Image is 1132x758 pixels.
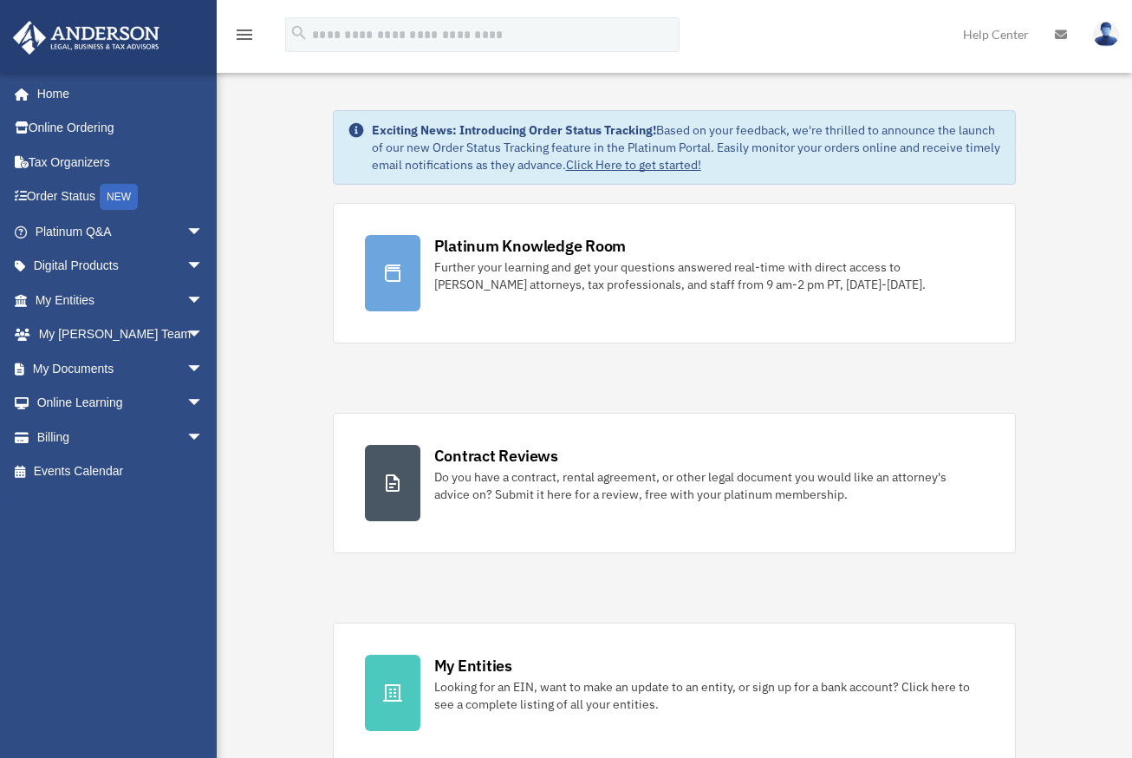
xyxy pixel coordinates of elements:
[12,317,230,352] a: My [PERSON_NAME] Teamarrow_drop_down
[1093,22,1119,47] img: User Pic
[12,249,230,284] a: Digital Productsarrow_drop_down
[434,235,627,257] div: Platinum Knowledge Room
[186,317,221,353] span: arrow_drop_down
[372,122,656,138] strong: Exciting News: Introducing Order Status Tracking!
[434,445,558,467] div: Contract Reviews
[186,283,221,318] span: arrow_drop_down
[12,454,230,489] a: Events Calendar
[372,121,1002,173] div: Based on your feedback, we're thrilled to announce the launch of our new Order Status Tracking fe...
[566,157,701,173] a: Click Here to get started!
[186,386,221,421] span: arrow_drop_down
[12,283,230,317] a: My Entitiesarrow_drop_down
[100,184,138,210] div: NEW
[12,351,230,386] a: My Documentsarrow_drop_down
[434,258,985,293] div: Further your learning and get your questions answered real-time with direct access to [PERSON_NAM...
[186,420,221,455] span: arrow_drop_down
[234,24,255,45] i: menu
[333,203,1017,343] a: Platinum Knowledge Room Further your learning and get your questions answered real-time with dire...
[434,468,985,503] div: Do you have a contract, rental agreement, or other legal document you would like an attorney's ad...
[12,420,230,454] a: Billingarrow_drop_down
[186,351,221,387] span: arrow_drop_down
[12,386,230,421] a: Online Learningarrow_drop_down
[12,145,230,180] a: Tax Organizers
[290,23,309,42] i: search
[434,678,985,713] div: Looking for an EIN, want to make an update to an entity, or sign up for a bank account? Click her...
[434,655,512,676] div: My Entities
[234,30,255,45] a: menu
[186,214,221,250] span: arrow_drop_down
[12,214,230,249] a: Platinum Q&Aarrow_drop_down
[12,111,230,146] a: Online Ordering
[333,413,1017,553] a: Contract Reviews Do you have a contract, rental agreement, or other legal document you would like...
[12,180,230,215] a: Order StatusNEW
[186,249,221,284] span: arrow_drop_down
[8,21,165,55] img: Anderson Advisors Platinum Portal
[12,76,221,111] a: Home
